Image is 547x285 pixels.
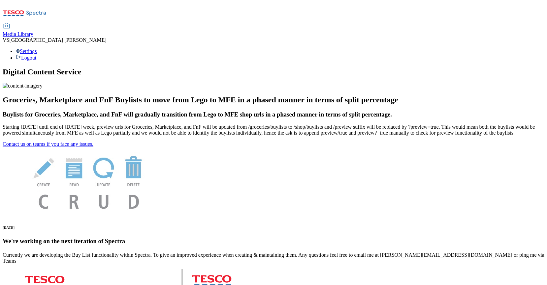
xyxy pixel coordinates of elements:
[3,141,93,147] a: Contact us on teams if you face any issues.
[3,95,544,104] h2: Groceries, Marketplace and FnF Buylists to move from Lego to MFE in a phased manner in terms of s...
[3,23,33,37] a: Media Library
[3,37,9,43] span: VS
[3,31,33,37] span: Media Library
[3,147,174,216] img: News Image
[3,83,43,89] img: content-imagery
[3,67,544,76] h1: Digital Content Service
[3,124,544,136] p: Starting [DATE] until end of [DATE] week, preview urls for Groceries, Marketplace, and FnF will b...
[16,55,36,61] a: Logout
[16,48,37,54] a: Settings
[3,238,544,245] h3: We're working on the next iteration of Spectra
[3,252,544,264] p: Currently we are developing the Buy List functionality within Spectra. To give an improved experi...
[3,111,544,118] h3: Buylists for Groceries, Marketplace, and FnF will gradually transition from Lego to MFE shop urls...
[3,225,544,229] h6: [DATE]
[9,37,106,43] span: [GEOGRAPHIC_DATA] [PERSON_NAME]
